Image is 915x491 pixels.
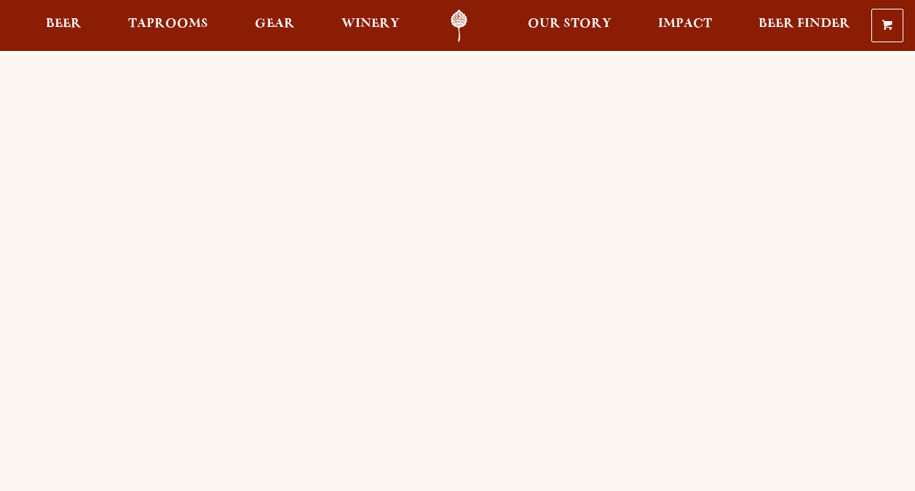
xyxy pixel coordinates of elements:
[46,18,82,30] span: Beer
[341,18,400,30] span: Winery
[528,18,611,30] span: Our Story
[432,9,486,42] a: Odell Home
[758,18,850,30] span: Beer Finder
[128,18,208,30] span: Taprooms
[255,18,295,30] span: Gear
[649,9,721,42] a: Impact
[658,18,712,30] span: Impact
[245,9,304,42] a: Gear
[518,9,621,42] a: Our Story
[749,9,860,42] a: Beer Finder
[332,9,409,42] a: Winery
[36,9,91,42] a: Beer
[119,9,218,42] a: Taprooms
